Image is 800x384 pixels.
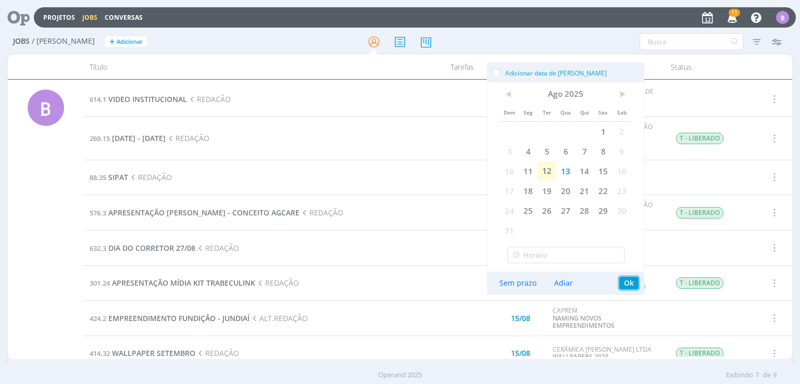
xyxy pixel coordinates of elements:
span: 17 [500,181,519,201]
div: CAPREM [553,307,660,329]
span: REDAÇÃO [166,133,209,143]
span: Jobs [13,37,30,46]
span: 23 [612,181,631,201]
div: Título [83,55,417,79]
span: APRESENTAÇÃO MÍDIA KIT TRABECULINK [112,278,255,288]
input: Horário [507,247,624,263]
span: 7 [755,370,759,380]
span: 576.3 [90,208,106,217]
span: 1 [594,122,612,142]
a: Projetos [43,13,75,22]
span: WALLPAPER SETEMBRO [112,348,195,358]
span: 9 [612,142,631,161]
span: 28 [575,201,594,221]
div: Tarefas [418,55,480,79]
a: 88.35SIPAT [90,172,128,182]
span: Ter [537,102,556,122]
button: Ok [619,277,639,289]
span: Sab [612,102,631,122]
div: Status [665,55,753,79]
span: Dom [500,102,519,122]
span: 29 [594,201,612,221]
span: 16 [612,161,631,181]
a: NAMING NOVOS EMPREENDIMENTOS [553,314,615,330]
span: 13 [556,161,575,181]
span: + [109,36,115,47]
span: Qua [556,102,575,122]
button: Adiar [547,276,580,290]
span: 18 [519,181,537,201]
a: Conversas [105,13,143,22]
span: APRESENTAÇÃO [PERSON_NAME] - CONCEITO AGCARE [108,208,299,217]
span: T - LIBERADO [676,348,723,359]
span: REDAÇÃO [299,208,343,217]
div: 15/08 [511,315,530,322]
span: [DATE] - [DATE] [112,133,166,143]
span: 11 [519,161,537,181]
span: T - LIBERADO [676,277,723,289]
span: 19 [537,181,556,201]
span: 15 [594,161,612,181]
input: Busca [640,33,743,50]
span: 10 [500,161,519,181]
span: 424.2 [90,314,106,323]
a: 576.3APRESENTAÇÃO [PERSON_NAME] - CONCEITO AGCARE [90,208,299,217]
span: 632.3 [90,244,106,253]
a: 424.2EMPREENDIMENTO FUNDIÇÃO - JUNDIAÍ [90,313,249,323]
span: 11 [729,9,740,17]
span: 30 [612,201,631,221]
div: B [776,11,789,24]
div: Cliente / Projeto [545,55,665,79]
div: 15/08 [511,350,530,357]
div: B [28,89,64,126]
span: 614.1 [90,95,106,104]
span: VIDEO INSTITUCIONAL [108,94,187,104]
button: Sem prazo [493,276,543,290]
button: +Adicionar [105,36,147,47]
span: Sex [594,102,612,122]
button: B [776,8,790,27]
a: Jobs [82,13,97,22]
span: 31 [500,221,519,240]
span: 21 [575,181,594,201]
span: SIPAT [108,172,128,182]
span: 12 [537,161,556,181]
span: 414.32 [90,349,110,358]
span: 7 [575,142,594,161]
span: > [612,86,631,102]
span: 9 [773,370,777,380]
a: 269.15[DATE] - [DATE] [90,133,166,143]
span: EMPREENDIMENTO FUNDIÇÃO - JUNDIAÍ [108,313,249,323]
span: REDAÇÃO [195,243,239,253]
span: Ago 2025 [519,86,612,102]
span: Adicionar [117,39,143,45]
div: CERÂMICA [PERSON_NAME] LTDA [553,346,660,361]
a: 301.24APRESENTAÇÃO MÍDIA KIT TRABECULINK [90,278,255,288]
span: 14 [575,161,594,181]
span: T - LIBERADO [676,207,723,219]
span: Exibindo [726,370,753,380]
span: 4 [519,142,537,161]
span: 25 [519,201,537,221]
span: < [500,86,519,102]
span: 26 [537,201,556,221]
a: 632.3DIA DO CORRETOR 27/08 [90,243,195,253]
span: REDAÇÃO [255,278,298,288]
span: REDAÇÃO [128,172,171,182]
span: 301.24 [90,278,110,288]
button: 11 [721,8,742,27]
span: 20 [556,181,575,201]
span: Qui [575,102,594,122]
a: 614.1VIDEO INSTITUCIONAL [90,94,187,104]
span: 88.35 [90,173,106,182]
span: 3 [500,142,519,161]
span: Seg [519,102,537,122]
span: REDACÃO [187,94,230,104]
span: REDAÇÃO [195,348,239,358]
span: / [PERSON_NAME] [32,37,95,46]
span: Adicionar data de [PERSON_NAME] [505,69,607,78]
span: 22 [594,181,612,201]
div: Prazo [480,55,545,79]
button: Conversas [102,14,146,22]
button: Projetos [40,14,78,22]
